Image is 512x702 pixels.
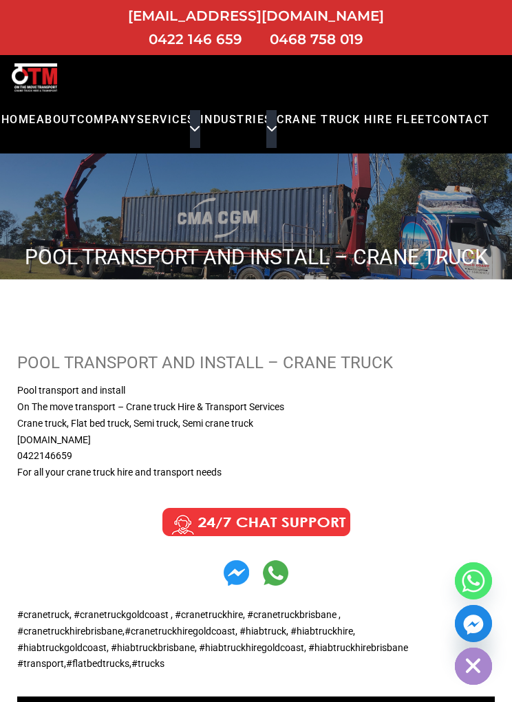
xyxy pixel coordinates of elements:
[455,562,492,599] a: Whatsapp
[10,244,502,270] h1: POOL TRANSPORT AND INSTALL – CRANE TRUCK
[128,8,384,24] a: [EMAIL_ADDRESS][DOMAIN_NAME]
[433,110,490,148] a: Contact
[10,95,502,148] nav: Primary menu
[17,353,495,372] h2: POOL TRANSPORT AND INSTALL – CRANE TRUCK
[17,450,72,461] a: 0422146659
[1,110,36,148] a: Home
[455,605,492,642] a: Facebook_Messenger
[149,31,242,47] a: 0422 146 659
[77,110,137,148] a: COMPANY
[17,607,495,672] p: #cranetruck, #cranetruckgoldcoast , #cranetruckhire, #cranetruckbrisbane , #cranetruckhirebrisban...
[153,505,360,540] img: Call us Anytime
[36,110,78,148] a: About
[200,110,273,148] a: Industries
[10,63,58,92] img: Otmtransport
[263,560,288,586] img: Contact us on Whatsapp
[137,110,195,148] a: Services
[224,560,249,586] img: Contact us on Whatsapp
[270,31,363,47] a: 0468 758 019
[277,110,433,148] a: Crane Truck Hire Fleet
[17,383,495,481] p: Pool transport and install On The move transport – Crane truck Hire & Transport Services Crane tr...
